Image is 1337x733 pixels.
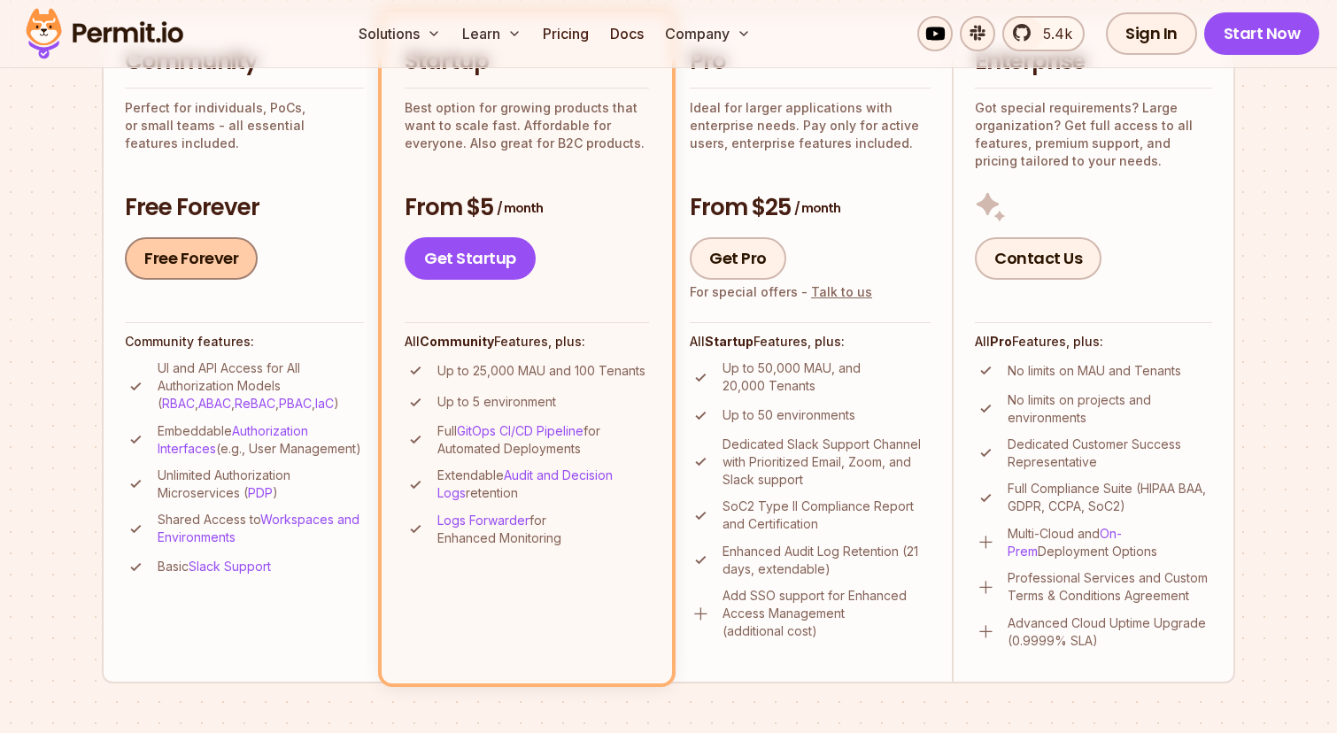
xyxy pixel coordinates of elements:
[1008,362,1181,380] p: No limits on MAU and Tenants
[1106,12,1197,55] a: Sign In
[497,199,543,217] span: / month
[723,543,931,578] p: Enhanced Audit Log Retention (21 days, extendable)
[1008,614,1212,650] p: Advanced Cloud Uptime Upgrade (0.9999% SLA)
[158,467,364,502] p: Unlimited Authorization Microservices ( )
[1204,12,1320,55] a: Start Now
[158,359,364,413] p: UI and API Access for All Authorization Models ( , , , , )
[405,192,649,224] h3: From $5
[158,558,271,575] p: Basic
[690,192,931,224] h3: From $25
[1008,526,1122,559] a: On-Prem
[198,396,231,411] a: ABAC
[1008,391,1212,427] p: No limits on projects and environments
[420,334,494,349] strong: Community
[315,396,334,411] a: IaC
[125,237,258,280] a: Free Forever
[125,192,364,224] h3: Free Forever
[457,423,583,438] a: GitOps CI/CD Pipeline
[794,199,840,217] span: / month
[437,512,649,547] p: for Enhanced Monitoring
[723,436,931,489] p: Dedicated Slack Support Channel with Prioritized Email, Zoom, and Slack support
[1002,16,1085,51] a: 5.4k
[158,511,364,546] p: Shared Access to
[723,406,855,424] p: Up to 50 environments
[455,16,529,51] button: Learn
[158,422,364,458] p: Embeddable (e.g., User Management)
[248,485,273,500] a: PDP
[1008,480,1212,515] p: Full Compliance Suite (HIPAA BAA, GDPR, CCPA, SoC2)
[723,498,931,533] p: SoC2 Type II Compliance Report and Certification
[1032,23,1072,44] span: 5.4k
[235,396,275,411] a: ReBAC
[125,99,364,152] p: Perfect for individuals, PoCs, or small teams - all essential features included.
[437,513,529,528] a: Logs Forwarder
[705,334,754,349] strong: Startup
[658,16,758,51] button: Company
[189,559,271,574] a: Slack Support
[811,284,872,299] a: Talk to us
[405,333,649,351] h4: All Features, plus:
[975,333,1212,351] h4: All Features, plus:
[437,362,645,380] p: Up to 25,000 MAU and 100 Tenants
[162,396,195,411] a: RBAC
[690,99,931,152] p: Ideal for larger applications with enterprise needs. Pay only for active users, enterprise featur...
[125,333,364,351] h4: Community features:
[405,99,649,152] p: Best option for growing products that want to scale fast. Affordable for everyone. Also great for...
[437,467,613,500] a: Audit and Decision Logs
[990,334,1012,349] strong: Pro
[975,99,1212,170] p: Got special requirements? Large organization? Get full access to all features, premium support, a...
[437,393,556,411] p: Up to 5 environment
[723,587,931,640] p: Add SSO support for Enhanced Access Management (additional cost)
[405,237,536,280] a: Get Startup
[690,333,931,351] h4: All Features, plus:
[279,396,312,411] a: PBAC
[437,467,649,502] p: Extendable retention
[723,359,931,395] p: Up to 50,000 MAU, and 20,000 Tenants
[536,16,596,51] a: Pricing
[975,237,1101,280] a: Contact Us
[1008,525,1212,560] p: Multi-Cloud and Deployment Options
[603,16,651,51] a: Docs
[352,16,448,51] button: Solutions
[158,423,308,456] a: Authorization Interfaces
[437,422,649,458] p: Full for Automated Deployments
[690,283,872,301] div: For special offers -
[690,237,786,280] a: Get Pro
[18,4,191,64] img: Permit logo
[1008,436,1212,471] p: Dedicated Customer Success Representative
[1008,569,1212,605] p: Professional Services and Custom Terms & Conditions Agreement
